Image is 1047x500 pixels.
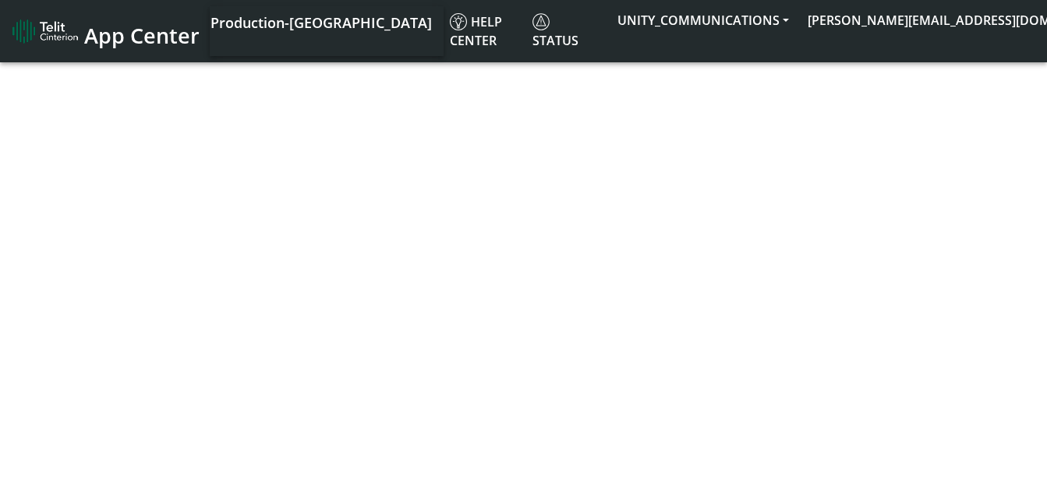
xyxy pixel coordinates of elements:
[210,6,431,37] a: Your current platform instance
[532,13,550,30] img: status.svg
[532,13,578,49] span: Status
[12,15,197,48] a: App Center
[444,6,526,56] a: Help center
[210,13,432,32] span: Production-[GEOGRAPHIC_DATA]
[450,13,502,49] span: Help center
[608,6,798,34] button: UNITY_COMMUNICATIONS
[12,19,78,44] img: logo-telit-cinterion-gw-new.png
[526,6,608,56] a: Status
[84,21,200,50] span: App Center
[450,13,467,30] img: knowledge.svg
